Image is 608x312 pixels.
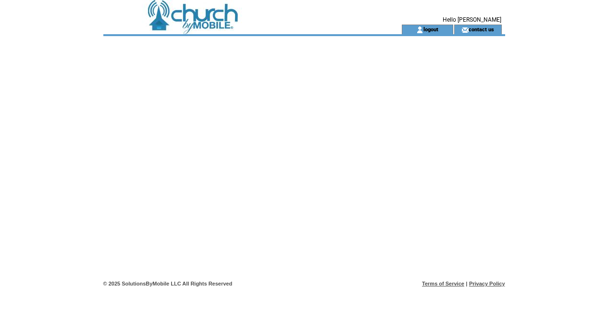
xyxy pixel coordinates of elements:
[103,281,233,286] span: © 2025 SolutionsByMobile LLC All Rights Reserved
[416,26,423,34] img: account_icon.gif
[469,26,494,32] a: contact us
[466,281,467,286] span: |
[443,16,501,23] span: Hello [PERSON_NAME]
[461,26,469,34] img: contact_us_icon.gif
[469,281,505,286] a: Privacy Policy
[423,26,438,32] a: logout
[422,281,464,286] a: Terms of Service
